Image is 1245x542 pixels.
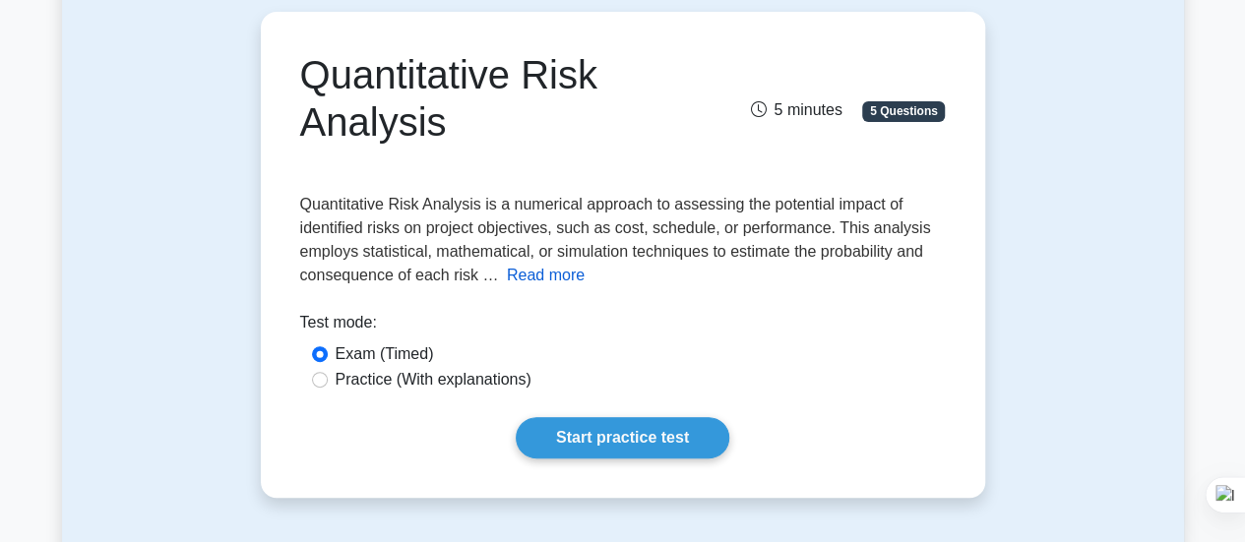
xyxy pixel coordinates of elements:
[862,101,945,121] span: 5 Questions
[336,368,531,391] label: Practice (With explanations)
[300,311,946,342] div: Test mode:
[300,196,931,283] span: Quantitative Risk Analysis is a numerical approach to assessing the potential impact of identifie...
[336,342,434,366] label: Exam (Timed)
[516,417,729,458] a: Start practice test
[300,51,722,146] h1: Quantitative Risk Analysis
[750,101,841,118] span: 5 minutes
[507,264,585,287] button: Read more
